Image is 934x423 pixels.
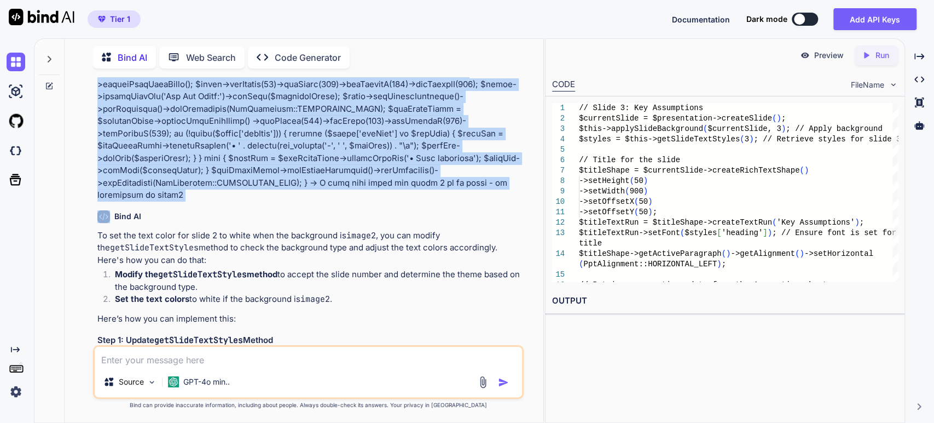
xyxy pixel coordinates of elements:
[749,135,753,144] span: )
[717,228,721,237] span: [
[552,145,565,155] div: 5
[88,10,141,28] button: premiumTier 1
[275,51,341,64] p: Code Generator
[498,377,509,388] img: icon
[97,313,522,325] p: Here’s how you can implement this:
[579,208,634,216] span: ->setOffsetY
[625,187,629,196] span: (
[875,50,889,61] p: Run
[804,249,873,258] span: ->setHorizontal
[93,401,524,409] p: Bind can provide inaccurate information, including about people. Always double-check its answers....
[753,135,901,144] span: ; // Retrieve styles for slide 3
[799,166,804,175] span: (
[552,124,565,134] div: 3
[579,135,740,144] span: $styles = $this->getSlideTextStyles
[98,16,106,22] img: premium
[634,208,639,216] span: (
[7,112,25,130] img: githubLight
[7,82,25,101] img: ai-studio
[552,270,565,280] div: 15
[115,294,189,304] strong: Set the text colors
[786,124,882,133] span: ; // Apply background
[579,249,721,258] span: $titleShape->getActiveParagraph
[552,113,565,124] div: 2
[154,335,243,346] code: getSlideTextStyles
[106,268,522,293] li: to accept the slide number and determine the theme based on the background type.
[684,228,717,237] span: $styles
[814,50,844,61] p: Preview
[477,376,489,388] img: attachment
[186,51,236,64] p: Web Search
[643,187,647,196] span: )
[740,135,744,144] span: (
[781,124,785,133] span: )
[110,14,130,25] span: Tier 1
[183,376,230,387] p: GPT-4o min..
[889,80,898,89] img: chevron down
[579,156,680,164] span: // Title for the slide
[552,218,565,228] div: 12
[579,166,799,175] span: $titleShape = $currentSlide->createRichTextShape
[855,218,859,227] span: )
[346,230,376,241] code: image2
[579,197,634,206] span: ->setOffsetX
[579,187,625,196] span: ->setWidth
[776,114,781,123] span: )
[300,294,330,305] code: image2
[158,269,247,280] code: getSlideTextStyles
[106,293,522,308] li: to white if the background is .
[97,334,522,347] h3: Step 1: Update Method
[147,378,156,387] img: Pick Models
[629,187,643,196] span: 900
[552,103,565,113] div: 1
[579,281,804,289] span: // Retrieve assumptions data from the Assumptions
[833,8,916,30] button: Add API Keys
[721,249,726,258] span: (
[795,249,799,258] span: (
[579,228,680,237] span: $titleTextRun->setFont
[119,376,144,387] p: Source
[772,218,776,227] span: (
[781,114,785,123] span: ;
[7,141,25,160] img: darkCloudIdeIcon
[639,197,648,206] span: 50
[168,376,179,387] img: GPT-4o mini
[800,50,810,60] img: preview
[703,124,707,133] span: (
[9,9,74,25] img: Bind AI
[552,207,565,218] div: 11
[643,176,647,185] span: )
[115,269,277,279] strong: Modify the method
[7,382,25,401] img: settings
[804,281,827,289] span: sheet
[552,249,565,259] div: 14
[721,260,726,268] span: ;
[552,228,565,238] div: 13
[579,104,703,112] span: // Slide 3: Key Assumptions
[652,208,657,216] span: ;
[767,228,771,237] span: )
[579,218,772,227] span: $titleTextRun = $titleShape->createTextRun
[552,197,565,207] div: 10
[546,288,904,314] h2: OUTPUT
[680,228,684,237] span: (
[579,114,772,123] span: $currentSlide = $presentation->createSlide
[552,78,575,92] div: CODE
[634,176,643,185] span: 50
[730,249,795,258] span: ->getAlignment
[118,51,147,64] p: Bind AI
[579,239,602,248] span: title
[639,208,648,216] span: 50
[772,114,776,123] span: (
[7,53,25,71] img: chat
[851,79,884,90] span: FileName
[579,176,629,185] span: ->setHeight
[114,211,141,222] h6: Bind AI
[552,165,565,176] div: 7
[648,197,652,206] span: )
[583,260,717,268] span: PptAlignment::HORIZONTAL_LEFT
[726,249,730,258] span: )
[579,124,703,133] span: $this->applySlideBackground
[804,166,808,175] span: )
[552,186,565,197] div: 9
